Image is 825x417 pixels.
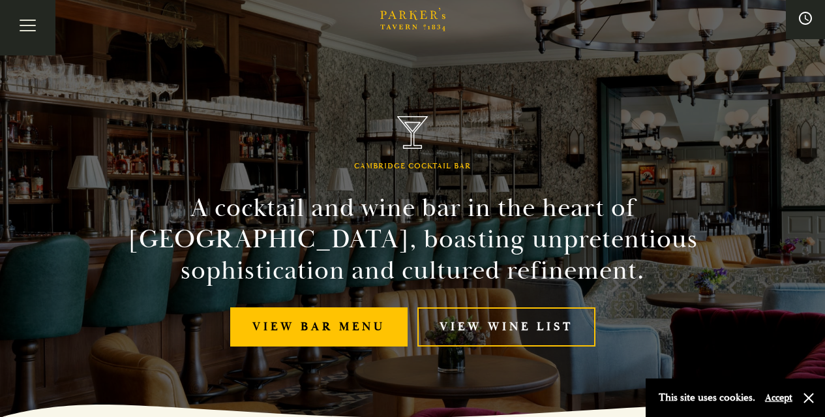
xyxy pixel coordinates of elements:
img: Parker's Tavern Brasserie Cambridge [397,116,428,149]
button: Close and accept [802,392,815,405]
a: View bar menu [230,307,408,347]
a: View Wine List [417,307,595,347]
p: This site uses cookies. [659,388,755,407]
button: Accept [765,392,792,404]
h2: A cocktail and wine bar in the heart of [GEOGRAPHIC_DATA], boasting unpretentious sophistication ... [115,193,710,286]
h1: Cambridge Cocktail Bar [354,162,471,171]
